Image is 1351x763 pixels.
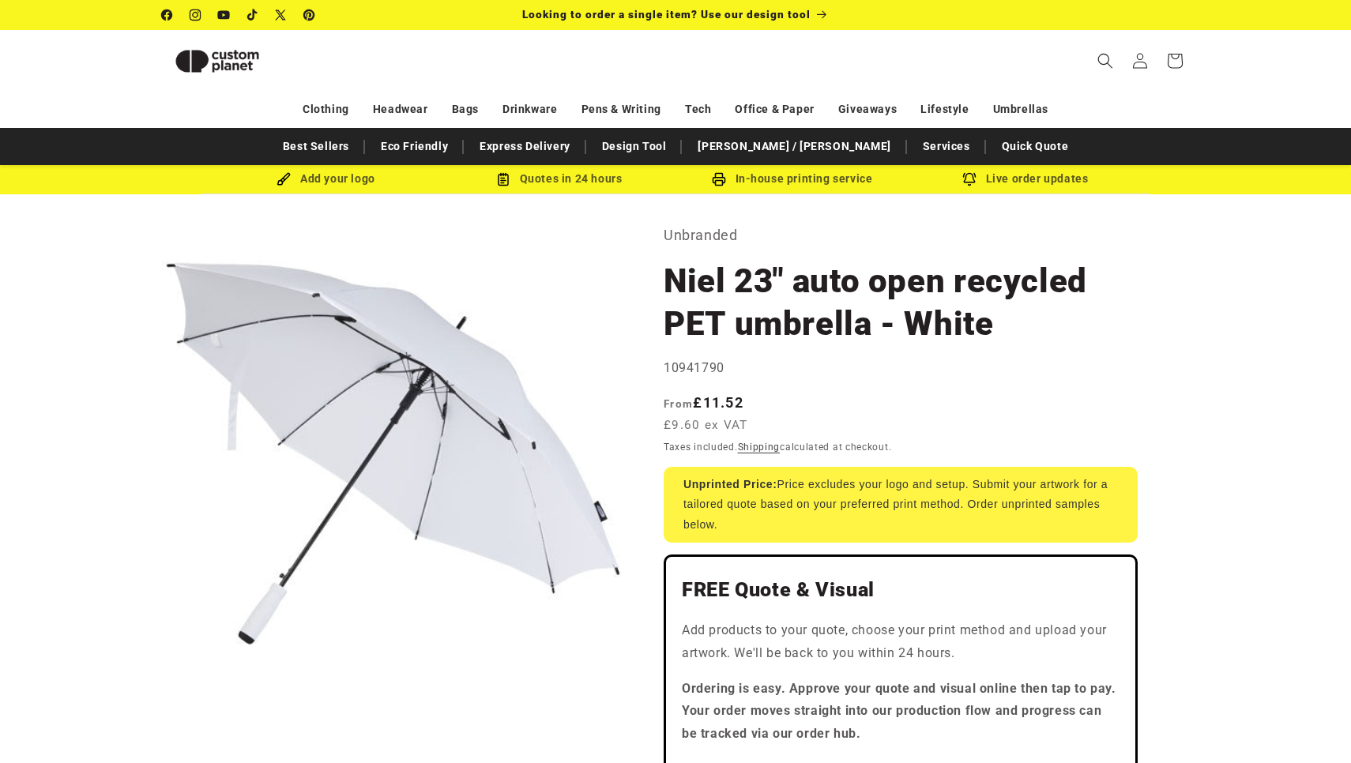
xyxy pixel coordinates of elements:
a: Clothing [303,96,349,123]
img: Brush Icon [277,172,291,186]
span: Looking to order a single item? Use our design tool [522,8,811,21]
a: Quick Quote [994,133,1077,160]
div: Price excludes your logo and setup. Submit your artwork for a tailored quote based on your prefer... [664,467,1138,543]
a: Express Delivery [472,133,578,160]
a: [PERSON_NAME] / [PERSON_NAME] [690,133,898,160]
a: Best Sellers [275,133,357,160]
p: Add products to your quote, choose your print method and upload your artwork. We'll be back to yo... [682,619,1120,665]
p: Unbranded [664,223,1138,248]
summary: Search [1088,43,1123,78]
img: Order updates [962,172,977,186]
a: Bags [452,96,479,123]
div: Quotes in 24 hours [442,169,675,189]
span: 10941790 [664,360,724,375]
div: Live order updates [909,169,1142,189]
a: Pens & Writing [581,96,661,123]
a: Custom Planet [156,30,326,92]
img: Order Updates Icon [496,172,510,186]
a: Giveaways [838,96,897,123]
div: In-house printing service [675,169,909,189]
span: £9.60 ex VAT [664,416,748,434]
a: Eco Friendly [373,133,456,160]
media-gallery: Gallery Viewer [162,223,624,685]
div: Add your logo [209,169,442,189]
strong: Ordering is easy. Approve your quote and visual online then tap to pay. Your order moves straight... [682,681,1116,742]
a: Lifestyle [920,96,969,123]
a: Design Tool [594,133,675,160]
h2: FREE Quote & Visual [682,577,1120,603]
a: Shipping [738,442,781,453]
iframe: Chat Widget [1272,687,1351,763]
a: Drinkware [502,96,557,123]
img: Custom Planet [162,36,273,86]
a: Services [915,133,978,160]
span: From [664,397,693,410]
a: Umbrellas [993,96,1048,123]
strong: £11.52 [664,394,743,411]
a: Headwear [373,96,428,123]
strong: Unprinted Price: [683,478,777,490]
div: Taxes included. calculated at checkout. [664,439,1138,455]
h1: Niel 23" auto open recycled PET umbrella - White [664,260,1138,345]
img: In-house printing [712,172,726,186]
a: Office & Paper [735,96,814,123]
a: Tech [685,96,711,123]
